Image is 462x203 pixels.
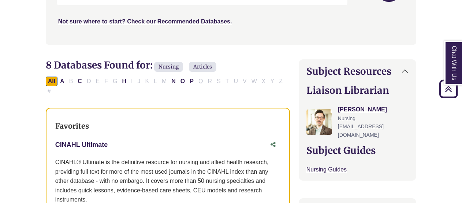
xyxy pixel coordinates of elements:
[338,115,355,121] span: Nursing
[338,106,387,112] a: [PERSON_NAME]
[169,77,178,86] button: Filter Results N
[178,77,187,86] button: Filter Results O
[46,59,153,71] span: 8 Databases Found for:
[299,60,416,83] button: Subject Resources
[306,85,409,96] h2: Liaison Librarian
[437,84,460,94] a: Back to Top
[187,77,196,86] button: Filter Results P
[154,62,183,72] span: Nursing
[46,78,286,94] div: Alpha-list to filter by first letter of database name
[58,18,232,25] a: Not sure where to start? Check our Recommended Databases.
[55,122,280,130] h3: Favorites
[306,109,332,135] img: Greg Rosauer
[266,138,280,152] button: Share this database
[306,166,347,173] a: Nursing Guides
[46,77,57,86] button: All
[55,141,108,148] a: CINAHL Ultimate
[189,62,216,72] span: Articles
[75,77,84,86] button: Filter Results C
[120,77,128,86] button: Filter Results H
[58,77,67,86] button: Filter Results A
[338,123,384,137] span: [EMAIL_ADDRESS][DOMAIN_NAME]
[306,145,409,156] h2: Subject Guides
